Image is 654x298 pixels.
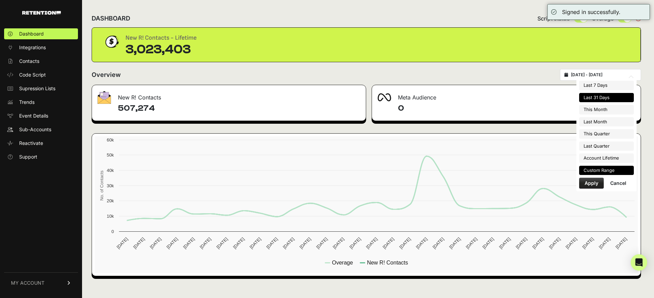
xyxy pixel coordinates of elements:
[372,85,641,106] div: Meta Audience
[431,236,445,250] text: [DATE]
[107,152,114,158] text: 50k
[367,260,408,266] text: New R! Contacts
[377,93,391,101] img: fa-meta-2f981b61bb99beabf952f7030308934f19ce035c18b003e963880cc3fabeebb7.png
[562,8,620,16] div: Signed in successfully.
[4,69,78,80] a: Code Script
[107,137,114,143] text: 60k
[382,236,395,250] text: [DATE]
[579,93,634,103] li: Last 31 Days
[92,85,366,106] div: New R! Contacts
[579,166,634,175] li: Custom Range
[182,236,196,250] text: [DATE]
[298,236,312,250] text: [DATE]
[579,81,634,90] li: Last 7 Days
[332,236,345,250] text: [DATE]
[365,236,378,250] text: [DATE]
[4,151,78,162] a: Support
[92,14,130,23] h2: DASHBOARD
[4,42,78,53] a: Integrations
[4,124,78,135] a: Sub-Accounts
[165,236,179,250] text: [DATE]
[515,236,528,250] text: [DATE]
[4,28,78,39] a: Dashboard
[565,236,578,250] text: [DATE]
[579,153,634,163] li: Account Lifetime
[19,126,51,133] span: Sub-Accounts
[132,236,146,250] text: [DATE]
[19,85,55,92] span: Supression Lists
[398,236,412,250] text: [DATE]
[4,138,78,149] a: Reactivate
[118,103,360,114] h4: 507,274
[103,33,120,50] img: dollar-coin-05c43ed7efb7bc0c12610022525b4bbbb207c7efeef5aecc26f025e68dcafac9.png
[548,236,561,250] text: [DATE]
[19,58,39,65] span: Contacts
[4,56,78,67] a: Contacts
[19,140,43,147] span: Reactivate
[579,141,634,151] li: Last Quarter
[537,14,570,23] span: Script status
[498,236,511,250] text: [DATE]
[232,236,245,250] text: [DATE]
[481,236,495,250] text: [DATE]
[615,236,628,250] text: [DATE]
[398,103,636,114] h4: 0
[4,83,78,94] a: Supression Lists
[111,229,114,234] text: 0
[19,44,46,51] span: Integrations
[315,236,329,250] text: [DATE]
[465,236,478,250] text: [DATE]
[579,178,604,189] button: Apply
[581,236,595,250] text: [DATE]
[448,236,462,250] text: [DATE]
[531,236,545,250] text: [DATE]
[579,105,634,114] li: This Month
[579,117,634,127] li: Last Month
[282,236,295,250] text: [DATE]
[97,91,111,104] img: fa-envelope-19ae18322b30453b285274b1b8af3d052b27d846a4fbe8435d1a52b978f639a2.png
[11,280,44,286] span: MY ACCOUNT
[348,236,362,250] text: [DATE]
[4,97,78,108] a: Trends
[19,30,44,37] span: Dashboard
[415,236,428,250] text: [DATE]
[332,260,353,266] text: Overage
[605,178,632,189] button: Cancel
[107,198,114,203] text: 20k
[149,236,162,250] text: [DATE]
[22,11,61,15] img: Retention.com
[99,171,104,201] text: No. of Contacts
[199,236,212,250] text: [DATE]
[107,168,114,173] text: 40k
[4,272,78,293] a: MY ACCOUNT
[579,129,634,139] li: This Quarter
[215,236,229,250] text: [DATE]
[107,183,114,188] text: 30k
[125,33,197,43] div: New R! Contacts - Lifetime
[19,99,35,106] span: Trends
[4,110,78,121] a: Event Details
[19,153,37,160] span: Support
[125,43,197,56] div: 3,023,403
[265,236,279,250] text: [DATE]
[631,254,647,271] div: Open Intercom Messenger
[107,214,114,219] text: 10k
[249,236,262,250] text: [DATE]
[598,236,611,250] text: [DATE]
[19,71,46,78] span: Code Script
[19,112,48,119] span: Event Details
[116,236,129,250] text: [DATE]
[92,70,121,80] h2: Overview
